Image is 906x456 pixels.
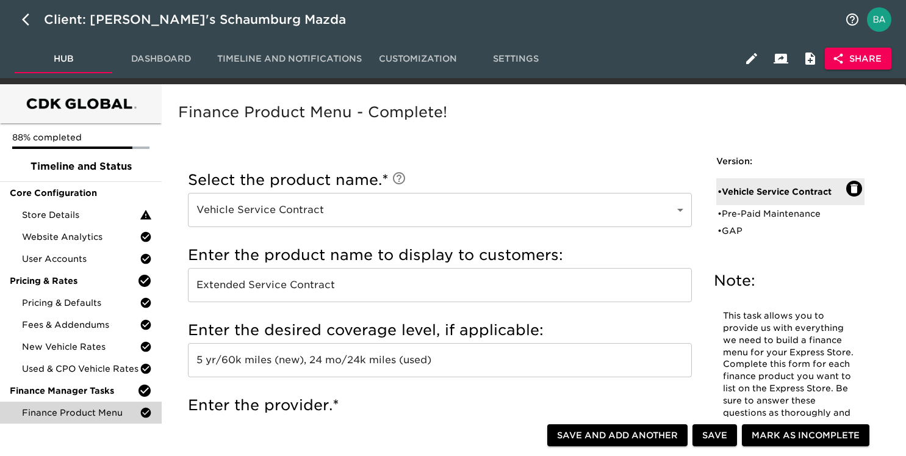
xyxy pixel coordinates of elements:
span: Dashboard [120,51,203,67]
button: Internal Notes and Comments [796,44,825,73]
span: Hub [22,51,105,67]
span: Core Configuration [10,187,152,199]
span: Used & CPO Vehicle Rates [22,363,140,375]
span: Website Analytics [22,231,140,243]
span: Store Details [22,209,140,221]
span: Timeline and Notifications [217,51,362,67]
span: Share [835,51,882,67]
span: User Accounts [22,253,140,265]
button: Save [692,424,737,447]
span: New Vehicle Rates [22,341,140,353]
div: Client: [PERSON_NAME]'s Schaumburg Mazda [44,10,363,29]
span: Fees & Addendums [22,319,140,331]
span: Save and Add Another [557,428,678,443]
span: Mark as Incomplete [752,428,860,443]
span: Finance Manager Tasks [10,385,137,397]
div: • Vehicle Service Contract [717,186,846,198]
img: Profile [867,7,891,32]
div: •Pre-Paid Maintenance [716,205,865,222]
h5: Finance Product Menu - Complete! [178,103,884,122]
div: •Vehicle Service Contract [716,178,865,205]
span: Save [702,428,727,443]
span: Finance Product Menu [22,407,140,419]
div: • GAP [717,225,846,237]
span: Pricing & Defaults [22,297,140,309]
h5: Note: [714,271,867,291]
span: Settings [474,51,557,67]
button: notifications [838,5,867,34]
button: Edit Hub [737,44,766,73]
span: Pricing & Rates [10,275,137,287]
div: • Pre-Paid Maintenance [717,208,846,220]
button: Client View [766,44,796,73]
span: Timeline and Status [10,159,152,174]
button: Mark as Incomplete [742,424,869,447]
h5: Enter the provider. [188,396,692,415]
h5: Enter the desired coverage level, if applicable: [188,320,692,340]
div: Vehicle Service Contract [188,193,692,227]
span: Customization [376,51,459,67]
p: This task allows you to provide us with everything we need to build a finance menu for your Expre... [723,310,858,432]
h5: Select the product name. [188,170,692,190]
h6: Version: [716,155,865,168]
button: Save and Add Another [547,424,688,447]
div: •GAP [716,222,865,239]
button: Delete: Vehicle Service Contract [846,181,862,197]
button: Share [825,48,891,70]
h5: Enter the product name to display to customers: [188,245,692,265]
p: 88% completed [12,131,149,143]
